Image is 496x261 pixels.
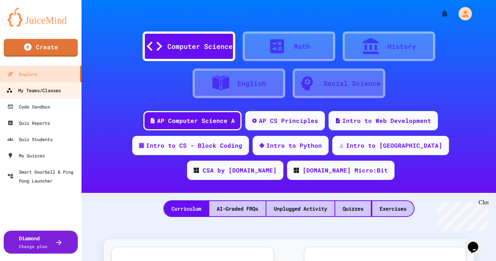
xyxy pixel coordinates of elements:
[387,41,416,51] div: History
[335,201,371,216] div: Quizzes
[465,231,489,254] iframe: chat widget
[294,41,310,51] div: Math
[4,39,78,57] a: Create
[164,201,209,216] div: Curriculum
[426,7,451,20] div: My Notifications
[19,244,47,249] span: Change plan
[342,116,431,125] div: Intro to Web Development
[7,7,74,27] img: logo-orange.svg
[266,201,334,216] div: Unplugged Activity
[6,86,61,95] div: My Teams/Classes
[323,78,380,88] div: Social Science
[7,102,50,111] div: Code Sandbox
[157,116,235,125] div: AP Computer Science A
[237,78,266,88] div: English
[7,118,50,127] div: Quiz Reports
[7,135,53,144] div: Quiz Students
[194,168,199,173] img: CODE_logo_RGB.png
[7,151,45,160] div: My Quizzes
[4,231,78,254] button: DiamondChange plan
[266,141,322,150] div: Intro to Python
[3,3,51,47] div: Chat with us now!Close
[451,5,474,22] div: My Account
[7,70,37,78] div: Explore
[303,166,388,175] div: [DOMAIN_NAME] Micro:Bit
[259,116,318,125] div: AP CS Principles
[435,199,489,231] iframe: chat widget
[167,41,233,51] div: Computer Science
[146,141,242,150] div: Intro to CS - Block Coding
[203,166,277,175] div: CSA by [DOMAIN_NAME]
[19,234,47,250] div: Diamond
[346,141,442,150] div: Intro to [GEOGRAPHIC_DATA]
[209,201,266,216] div: AI-Graded FRQs
[7,167,79,185] div: Smart Doorbell & Ping Pong Launcher
[294,168,299,173] img: CODE_logo_RGB.png
[372,201,414,216] div: Exercises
